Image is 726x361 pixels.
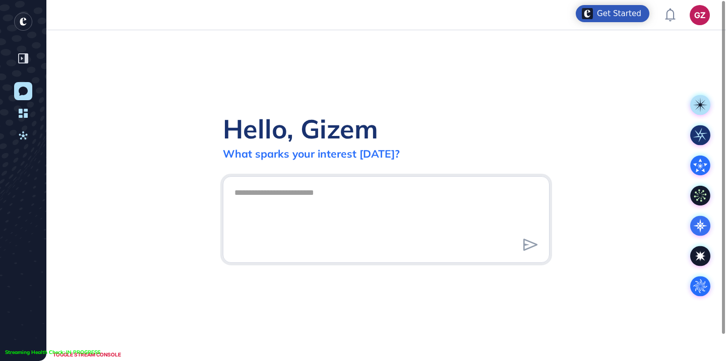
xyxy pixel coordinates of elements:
div: Open Get Started checklist [576,5,649,22]
div: What sparks your interest [DATE]? [223,147,400,160]
div: Hello, Gizem [223,112,378,145]
button: GZ [690,5,710,25]
div: entrapeer-logo [14,13,32,31]
img: launcher-image-alternative-text [582,8,593,19]
div: Get Started [597,9,641,19]
div: TOGGLE STREAM CONSOLE [50,348,124,361]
